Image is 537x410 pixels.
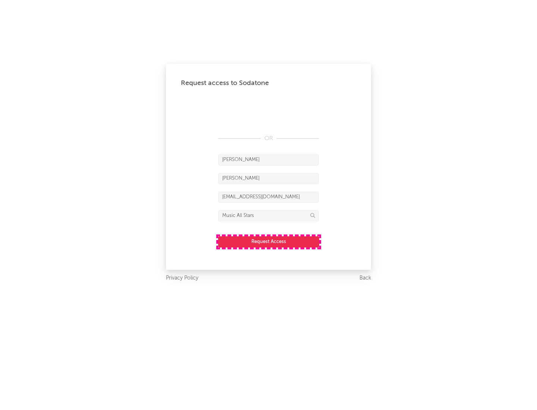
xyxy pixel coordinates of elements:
a: Back [359,274,371,283]
a: Privacy Policy [166,274,198,283]
div: Request access to Sodatone [181,79,356,88]
input: Division [218,210,319,221]
input: Email [218,192,319,203]
button: Request Access [218,236,319,247]
input: Last Name [218,173,319,184]
div: OR [218,134,319,143]
input: First Name [218,154,319,165]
